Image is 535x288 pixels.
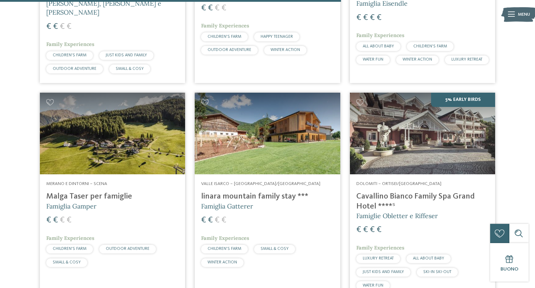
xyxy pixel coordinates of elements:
span: € [370,14,375,22]
span: € [60,216,65,225]
span: LUXURY RETREAT [451,57,482,62]
span: € [201,216,206,225]
span: € [363,14,368,22]
span: CHILDREN’S FARM [208,247,241,251]
span: € [377,14,382,22]
span: Valle Isarco – [GEOGRAPHIC_DATA]/[GEOGRAPHIC_DATA] [201,181,320,186]
h4: linara mountain family stay *** [201,192,334,201]
span: Family Experiences [201,235,249,241]
span: WINTER ACTION [403,57,432,62]
span: CHILDREN’S FARM [413,44,447,48]
img: Cercate un hotel per famiglie? Qui troverete solo i migliori! [40,93,185,175]
span: € [215,216,220,225]
span: SMALL & COSY [116,67,144,71]
span: CHILDREN’S FARM [53,247,86,251]
span: WATER FUN [363,283,383,288]
span: € [46,22,51,31]
span: SKI-IN SKI-OUT [423,270,451,274]
span: OUTDOOR ADVENTURE [106,247,150,251]
span: € [215,4,220,12]
span: Famiglia Gatterer [201,202,253,210]
span: Famiglia Gamper [46,202,96,210]
span: CHILDREN’S FARM [208,35,241,39]
span: € [53,216,58,225]
span: WINTER ACTION [271,48,300,52]
span: Buono [500,267,518,272]
h4: Malga Taser per famiglie [46,192,179,201]
img: Family Spa Grand Hotel Cavallino Bianco ****ˢ [350,93,495,175]
span: Family Experiences [201,22,249,29]
span: HAPPY TEENAGER [261,35,293,39]
span: € [221,216,226,225]
span: WINTER ACTION [208,260,237,264]
span: SMALL & COSY [53,260,81,264]
img: Cercate un hotel per famiglie? Qui troverete solo i migliori! [195,93,340,175]
span: € [67,22,72,31]
span: OUTDOOR ADVENTURE [208,48,251,52]
span: JUST KIDS AND FAMILY [363,270,404,274]
span: € [377,226,382,234]
span: Family Experiences [46,235,94,241]
span: WATER FUN [363,57,383,62]
span: CHILDREN’S FARM [53,53,86,57]
span: € [53,22,58,31]
span: € [208,216,213,225]
span: € [67,216,72,225]
span: € [356,14,361,22]
a: Buono [490,243,529,282]
span: € [201,4,206,12]
span: € [60,22,65,31]
span: OUTDOOR ADVENTURE [53,67,96,71]
span: Famiglie Obletter e Riffeser [356,212,438,220]
span: Merano e dintorni – Scena [46,181,107,186]
span: € [221,4,226,12]
span: JUST KIDS AND FAMILY [106,53,147,57]
span: Family Experiences [46,41,94,47]
span: LUXURY RETREAT [363,256,394,261]
span: € [363,226,368,234]
span: € [370,226,375,234]
span: SMALL & COSY [261,247,289,251]
span: ALL ABOUT BABY [363,44,394,48]
span: Family Experiences [356,245,404,251]
h4: Cavallino Bianco Family Spa Grand Hotel ****ˢ [356,192,489,211]
span: Dolomiti – Ortisei/[GEOGRAPHIC_DATA] [356,181,441,186]
span: ALL ABOUT BABY [413,256,444,261]
span: € [208,4,213,12]
span: € [46,216,51,225]
span: € [356,226,361,234]
span: Family Experiences [356,32,404,38]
